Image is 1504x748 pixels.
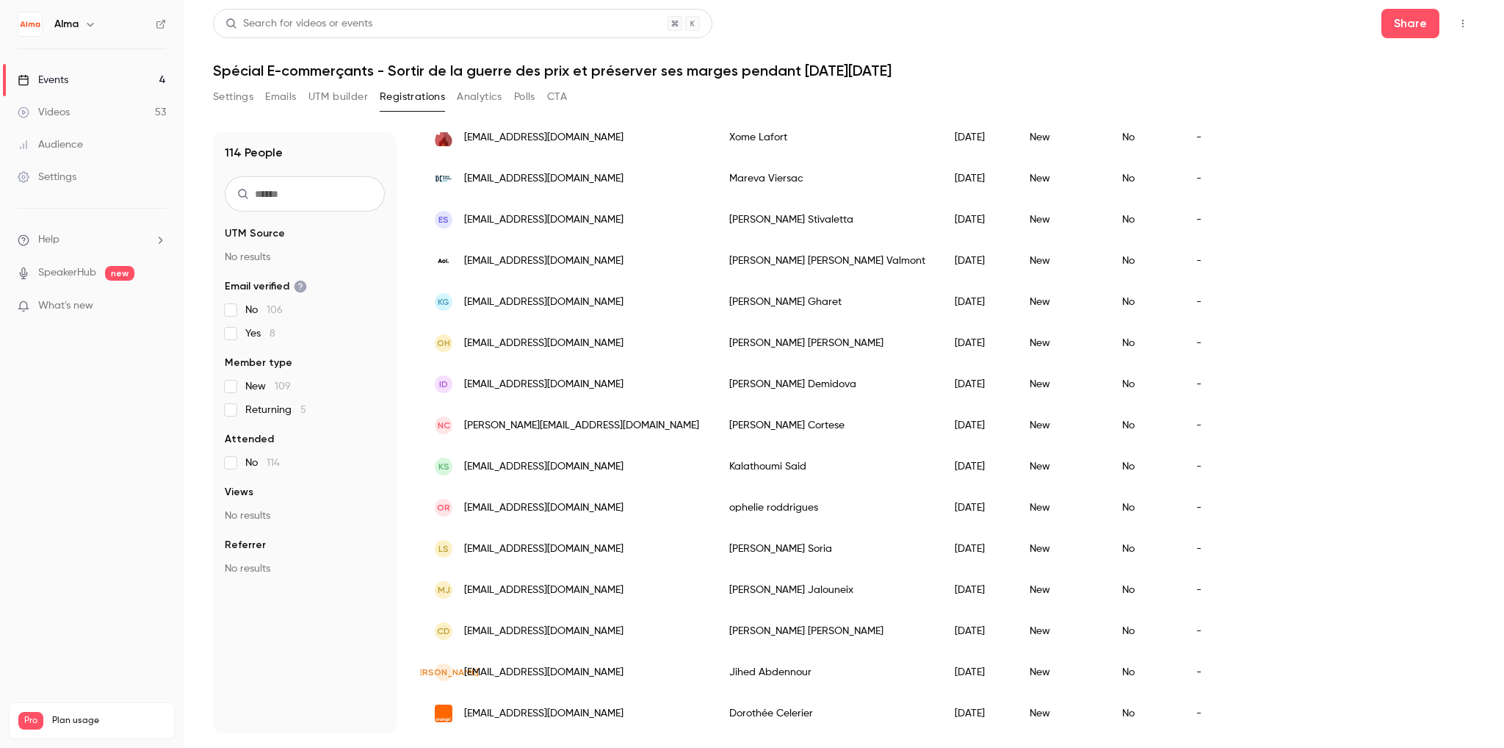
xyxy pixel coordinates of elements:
span: No [245,303,283,317]
div: New [1015,240,1107,281]
img: orange.fr [435,705,452,722]
div: [PERSON_NAME] Soria [715,528,940,569]
span: KG [438,295,449,309]
div: No [1107,611,1182,652]
button: Emails [265,85,296,109]
div: New [1015,281,1107,323]
p: No results [225,561,385,576]
div: New [1015,487,1107,528]
span: 114 [267,458,280,468]
span: ID [439,378,448,391]
div: Xome Lafort [715,117,940,158]
span: UTM Source [225,226,285,241]
div: Jihed Abdennour [715,652,940,693]
div: Kalathoumi Said [715,446,940,487]
span: [EMAIL_ADDRESS][DOMAIN_NAME] [464,295,623,310]
div: Audience [18,137,83,152]
div: New [1015,158,1107,199]
div: Videos [18,105,70,120]
div: [DATE] [940,652,1015,693]
div: [DATE] [940,569,1015,611]
h1: 114 People [225,144,283,162]
div: - [1182,323,1238,364]
div: [DATE] [940,528,1015,569]
div: [DATE] [940,158,1015,199]
div: [DATE] [940,487,1015,528]
div: No [1107,117,1182,158]
span: 109 [275,381,291,392]
div: Settings [18,170,76,184]
div: - [1182,364,1238,405]
div: No [1107,569,1182,611]
span: [EMAIL_ADDRESS][DOMAIN_NAME] [464,459,623,475]
div: No [1107,405,1182,446]
span: What's new [38,298,93,314]
div: [PERSON_NAME] [PERSON_NAME] Valmont [715,240,940,281]
span: or [437,501,450,514]
div: - [1182,199,1238,240]
div: No [1107,240,1182,281]
div: No [1107,199,1182,240]
div: [PERSON_NAME] Gharet [715,281,940,323]
span: CD [437,625,450,638]
span: New [245,379,291,394]
div: No [1107,158,1182,199]
div: [DATE] [940,693,1015,734]
div: Mareva Viersac [715,158,940,199]
span: ES [438,213,449,226]
button: UTM builder [308,85,368,109]
span: Plan usage [52,715,165,727]
div: [DATE] [940,323,1015,364]
div: No [1107,528,1182,569]
div: - [1182,446,1238,487]
span: [EMAIL_ADDRESS][DOMAIN_NAME] [464,130,623,145]
span: [EMAIL_ADDRESS][DOMAIN_NAME] [464,583,623,598]
span: [EMAIL_ADDRESS][DOMAIN_NAME] [464,500,623,516]
span: [PERSON_NAME][EMAIL_ADDRESS][DOMAIN_NAME] [464,418,699,434]
h6: Alma [54,17,79,32]
span: No [245,456,280,470]
div: [PERSON_NAME] Cortese [715,405,940,446]
div: - [1182,528,1238,569]
div: New [1015,117,1107,158]
div: - [1182,487,1238,528]
div: - [1182,240,1238,281]
span: 5 [300,405,306,415]
div: - [1182,158,1238,199]
div: - [1182,405,1238,446]
span: [EMAIL_ADDRESS][DOMAIN_NAME] [464,377,623,392]
div: [PERSON_NAME] [PERSON_NAME] [715,611,940,652]
span: new [105,266,134,281]
img: live.fr [435,170,452,187]
div: No [1107,693,1182,734]
div: [DATE] [940,117,1015,158]
span: OH [437,337,450,350]
img: aol.com [435,252,452,270]
div: [PERSON_NAME] Stivaletta [715,199,940,240]
button: Polls [514,85,535,109]
iframe: Noticeable Trigger [148,300,166,313]
button: Share [1381,9,1439,38]
span: Attended [225,432,274,447]
span: Member type [225,356,292,370]
span: Yes [245,326,275,341]
button: CTA [547,85,567,109]
span: Pro [18,712,43,730]
h1: Spécial E-commerçants - Sortir de la guerre des prix et préserver ses marges pendant [DATE][DATE] [213,62,1475,79]
div: No [1107,652,1182,693]
span: [EMAIL_ADDRESS][DOMAIN_NAME] [464,212,623,228]
div: [DATE] [940,199,1015,240]
div: No [1107,364,1182,405]
div: New [1015,569,1107,611]
div: New [1015,652,1107,693]
span: [EMAIL_ADDRESS][DOMAIN_NAME] [464,624,623,639]
span: [EMAIL_ADDRESS][DOMAIN_NAME] [464,706,623,722]
div: No [1107,281,1182,323]
div: [DATE] [940,281,1015,323]
span: 8 [270,328,275,339]
span: Email verified [225,279,307,294]
div: - [1182,611,1238,652]
div: No [1107,323,1182,364]
div: Events [18,73,68,87]
div: New [1015,611,1107,652]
